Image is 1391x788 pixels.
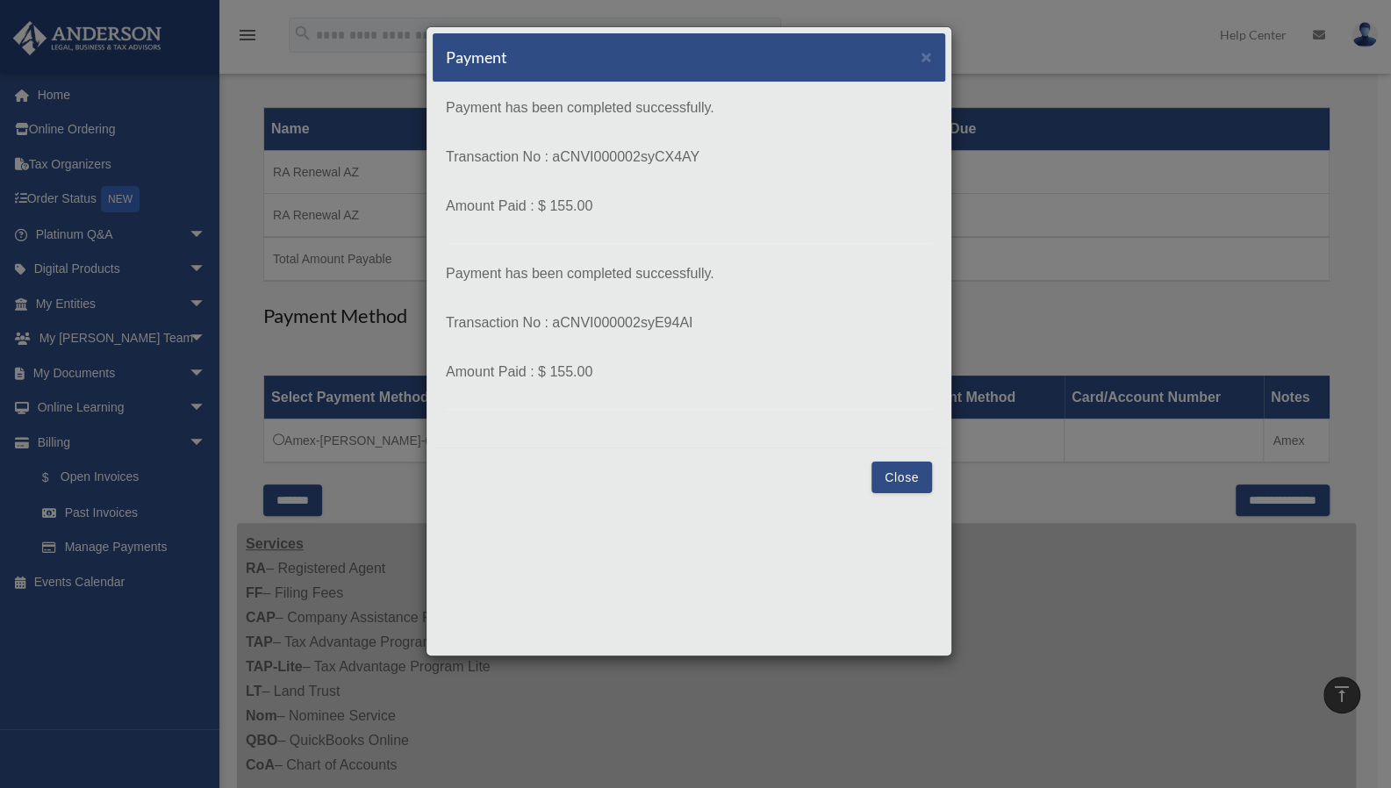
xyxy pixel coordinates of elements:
p: Amount Paid : $ 155.00 [446,360,932,384]
p: Transaction No : aCNVI000002syE94AI [446,311,932,335]
button: Close [921,47,932,66]
p: Payment has been completed successfully. [446,261,932,286]
h5: Payment [446,47,507,68]
button: Close [871,462,932,493]
p: Transaction No : aCNVI000002syCX4AY [446,145,932,169]
span: × [921,47,932,67]
p: Payment has been completed successfully. [446,96,932,120]
p: Amount Paid : $ 155.00 [446,194,932,218]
